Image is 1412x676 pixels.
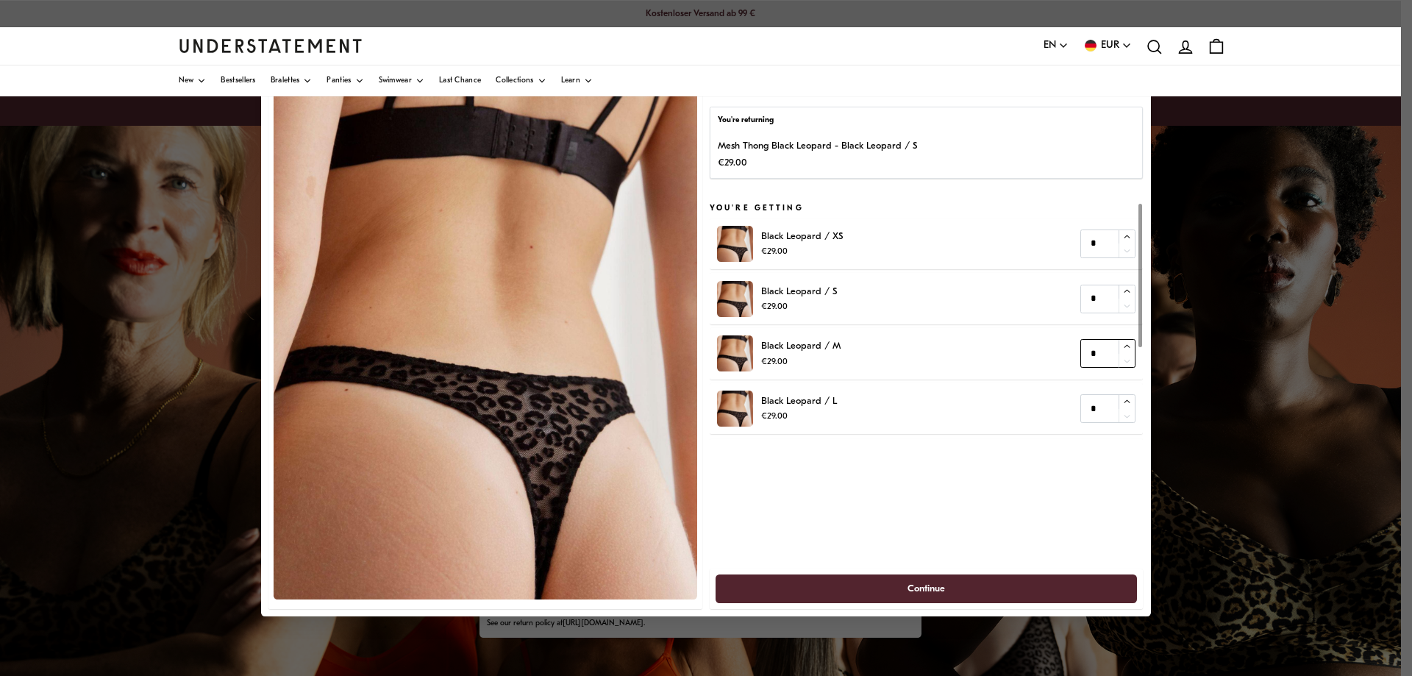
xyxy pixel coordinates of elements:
span: EN [1044,38,1056,54]
h5: You're getting [710,203,1143,215]
span: Last Chance [439,77,481,85]
span: New [179,77,194,85]
p: €29.00 [761,410,837,424]
p: €29.00 [719,154,918,170]
p: €29.00 [761,300,837,314]
a: Last Chance [439,65,481,96]
button: Continue [716,574,1138,603]
span: Swimwear [379,77,412,85]
span: Panties [327,77,351,85]
p: Black Leopard / S [761,284,837,299]
a: Swimwear [379,65,424,96]
a: Bralettes [271,65,313,96]
span: Continue [908,575,945,602]
a: Bestsellers [221,65,255,96]
span: Collections [496,77,533,85]
img: mesh-thong-black-leopard-2.jpg [718,226,754,262]
p: Black Leopard / L [761,394,837,409]
a: Learn [561,65,593,96]
p: Mesh Thong Black Leopard - Black Leopard / S [719,138,918,154]
p: Black Leopard / XS [761,229,843,244]
a: New [179,65,207,96]
span: EUR [1101,38,1119,54]
p: €29.00 [761,355,841,369]
span: Bralettes [271,77,300,85]
a: Collections [496,65,546,96]
a: Understatement Homepage [179,39,363,52]
span: Learn [561,77,581,85]
img: mesh-thong-black-leopard-2.jpg [718,281,754,317]
button: EUR [1083,38,1132,54]
p: Black Leopard / M [761,338,841,354]
button: EN [1044,38,1069,54]
a: Panties [327,65,363,96]
img: mesh-thong-black-leopard-2.jpg [718,335,754,371]
p: €29.00 [761,245,843,259]
img: mesh-thong-black-leopard-2.jpg [718,391,754,427]
img: mesh-thong-black-leopard-2.jpg [274,72,697,599]
p: You're returning [719,115,1135,127]
span: Bestsellers [221,77,255,85]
